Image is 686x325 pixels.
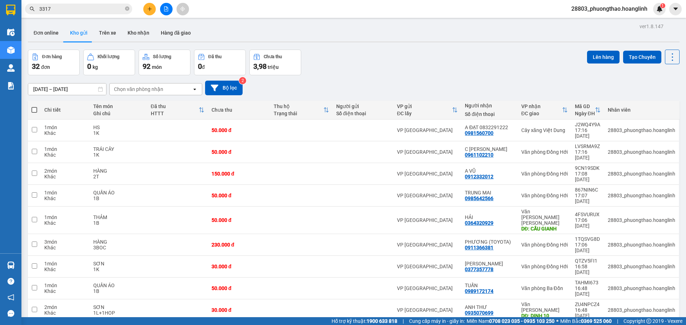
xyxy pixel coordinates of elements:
[656,6,663,12] img: icon-new-feature
[336,111,390,116] div: Số điện thoại
[143,62,150,71] span: 92
[397,171,458,177] div: VP [GEOGRAPHIC_DATA]
[397,111,452,116] div: ĐC lấy
[397,127,458,133] div: VP [GEOGRAPHIC_DATA]
[44,310,86,316] div: Khác
[575,264,601,275] div: 16:58 [DATE]
[489,318,555,324] strong: 0708 023 035 - 0935 103 250
[608,285,675,291] div: 28803_phuongthao.hoanglinh
[575,165,601,171] div: 9CN19SDK
[93,261,144,266] div: SƠN
[397,217,458,223] div: VP [GEOGRAPHIC_DATA]
[465,125,514,130] div: A ĐẠT 0832291222
[465,245,493,250] div: 0911366381
[575,236,601,242] div: 1TQSVG8D
[465,310,493,316] div: 0935070699
[44,261,86,266] div: 1 món
[575,258,601,264] div: QTZV5FI1
[93,174,144,179] div: 2T
[575,307,601,319] div: 16:48 [DATE]
[575,217,601,229] div: 17:06 [DATE]
[640,22,663,30] div: ver 1.8.147
[608,127,675,133] div: 28803_phuongthao.hoanglinh
[575,122,601,127] div: J2WQ4Y9A
[608,242,675,248] div: 28803_phuongthao.hoanglinh
[556,320,558,323] span: ⚪️
[139,50,190,75] button: Số lượng92món
[623,51,661,64] button: Tạo Chuyến
[575,171,601,182] div: 17:08 [DATE]
[93,168,144,174] div: HÀNG
[274,111,323,116] div: Trạng thái
[28,24,64,41] button: Đơn online
[32,62,40,71] span: 32
[44,283,86,288] div: 1 món
[669,3,682,15] button: caret-down
[7,64,15,72] img: warehouse-icon
[465,103,514,108] div: Người nhận
[575,242,601,253] div: 17:06 [DATE]
[208,54,222,59] div: Đã thu
[93,24,122,41] button: Trên xe
[465,220,493,226] div: 0364320929
[608,149,675,155] div: 28803_phuongthao.hoanglinh
[44,107,86,113] div: Chi tiết
[465,146,514,152] div: C GIANG ĐH
[93,146,144,152] div: TRÁI CÂY
[465,214,514,220] div: HẢI
[521,226,568,232] div: DĐ: CẦU GIANH
[212,285,267,291] div: 50.000 đ
[44,195,86,201] div: Khác
[180,6,185,11] span: aim
[93,111,144,116] div: Ghi chú
[566,4,653,13] span: 28803_phuongthao.hoanglinh
[518,101,571,120] th: Toggle SortBy
[122,24,155,41] button: Kho nhận
[465,261,514,266] div: GIA HƯNG
[93,214,144,220] div: THẢM
[44,220,86,226] div: Khác
[160,3,173,15] button: file-add
[93,152,144,158] div: 1K
[397,103,452,109] div: VP gửi
[93,283,144,288] div: QUẦN ÁO
[239,77,246,84] sup: 2
[521,127,568,133] div: Cây xăng Việt Dung
[202,64,205,70] span: đ
[467,317,555,325] span: Miền Nam
[575,149,601,161] div: 17:16 [DATE]
[28,83,106,95] input: Select a date range.
[465,304,514,310] div: ANH THƯ
[249,50,301,75] button: Chưa thu3,98 triệu
[93,310,144,316] div: 1L+1HOP
[608,264,675,269] div: 28803_phuongthao.hoanglinh
[465,168,514,174] div: A VŨ
[575,127,601,139] div: 17:16 [DATE]
[465,111,514,117] div: Số điện thoại
[39,5,124,13] input: Tìm tên, số ĐT hoặc mã đơn
[44,288,86,294] div: Khác
[44,266,86,272] div: Khác
[143,3,156,15] button: plus
[42,54,62,59] div: Đơn hàng
[646,319,651,324] span: copyright
[465,195,493,201] div: 0985642566
[575,193,601,204] div: 17:07 [DATE]
[93,239,144,245] div: HÀNG
[41,64,50,70] span: đơn
[575,285,601,297] div: 16:48 [DATE]
[152,64,162,70] span: món
[264,54,282,59] div: Chưa thu
[212,307,267,313] div: 30.000 đ
[114,86,163,93] div: Chọn văn phòng nhận
[521,103,562,109] div: VP nhận
[367,318,397,324] strong: 1900 633 818
[192,86,198,92] svg: open
[397,264,458,269] div: VP [GEOGRAPHIC_DATA]
[212,193,267,198] div: 50.000 đ
[7,261,15,269] img: warehouse-icon
[608,193,675,198] div: 28803_phuongthao.hoanglinh
[205,81,243,95] button: Bộ lọc
[270,101,333,120] th: Toggle SortBy
[153,54,171,59] div: Số lượng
